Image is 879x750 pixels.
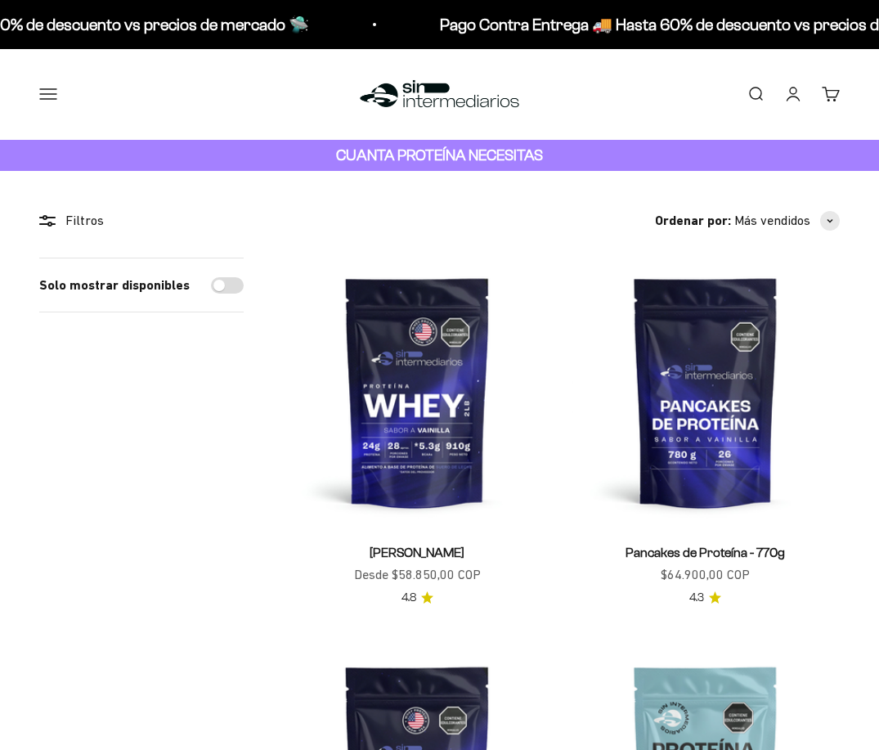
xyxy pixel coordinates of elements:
a: 4.34.3 de 5.0 estrellas [689,589,721,607]
span: Ordenar por: [655,210,731,231]
label: Solo mostrar disponibles [39,275,190,296]
span: Más vendidos [734,210,810,231]
span: 4.8 [401,589,416,607]
button: Más vendidos [734,210,840,231]
a: 4.84.8 de 5.0 estrellas [401,589,433,607]
span: 4.3 [689,589,704,607]
sale-price: $64.900,00 COP [661,564,750,586]
sale-price: Desde $58.850,00 COP [354,564,481,586]
a: [PERSON_NAME] [370,546,464,559]
strong: CUANTA PROTEÍNA NECESITAS [336,146,543,164]
a: Pancakes de Proteína - 770g [626,546,785,559]
div: Filtros [39,210,244,231]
